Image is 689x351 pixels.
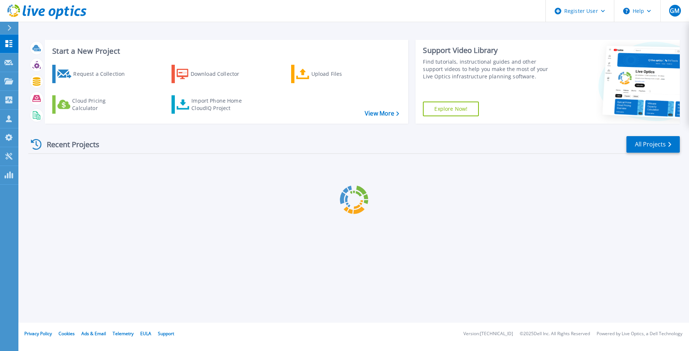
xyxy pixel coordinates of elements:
a: Support [158,330,174,337]
span: GM [670,8,679,14]
div: Import Phone Home CloudIQ Project [191,97,249,112]
a: Privacy Policy [24,330,52,337]
li: Version: [TECHNICAL_ID] [463,331,513,336]
li: © 2025 Dell Inc. All Rights Reserved [520,331,590,336]
li: Powered by Live Optics, a Dell Technology [597,331,682,336]
div: Download Collector [191,67,250,81]
a: Upload Files [291,65,373,83]
h3: Start a New Project [52,47,399,55]
a: Request a Collection [52,65,134,83]
div: Request a Collection [73,67,132,81]
div: Find tutorials, instructional guides and other support videos to help you make the most of your L... [423,58,557,80]
a: Cookies [59,330,75,337]
a: EULA [140,330,151,337]
div: Support Video Library [423,46,557,55]
a: Cloud Pricing Calculator [52,95,134,114]
a: View More [365,110,399,117]
a: All Projects [626,136,680,153]
a: Explore Now! [423,102,479,116]
a: Telemetry [113,330,134,337]
a: Download Collector [172,65,254,83]
a: Ads & Email [81,330,106,337]
div: Recent Projects [28,135,109,153]
div: Upload Files [311,67,370,81]
div: Cloud Pricing Calculator [72,97,131,112]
